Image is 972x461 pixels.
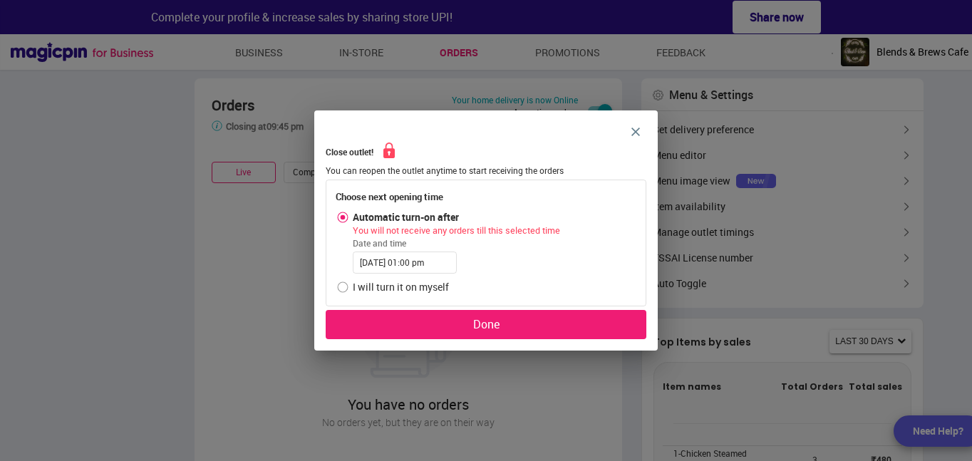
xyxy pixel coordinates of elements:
div: Done [326,310,646,339]
div: You can reopen the outlet anytime to start receiving the orders [326,165,646,177]
img: delivery-uncheck-box.63a43efe.svg [336,280,350,294]
img: delivery-check-box.2d461fcc.svg [336,210,350,224]
img: 8zTxi7IzMsfkYqyYgBgfvSHvmzQA9juT1O3mhMgBDT8p5s20zMZ2JbefE1IEBlkXHwa7wAFxGwdILBLhkAAAAASUVORK5CYII= [631,128,640,136]
span: Close outlet! [326,146,373,158]
div: You will not receive any orders till this selected time [353,224,577,237]
div: I will turn it on myself [350,280,449,294]
div: Choose next opening time [336,190,443,204]
div: [DATE] 01:00 pm [353,252,457,274]
img: sBF3Pv4n9avX7jpU18b+XwiKBew4t3LJ499zPhP4D4OVO6NQ+e2YAAAAASUVORK5CYII= [383,143,395,161]
div: Date and time [353,237,560,249]
div: Automatic turn-on after [353,210,560,224]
